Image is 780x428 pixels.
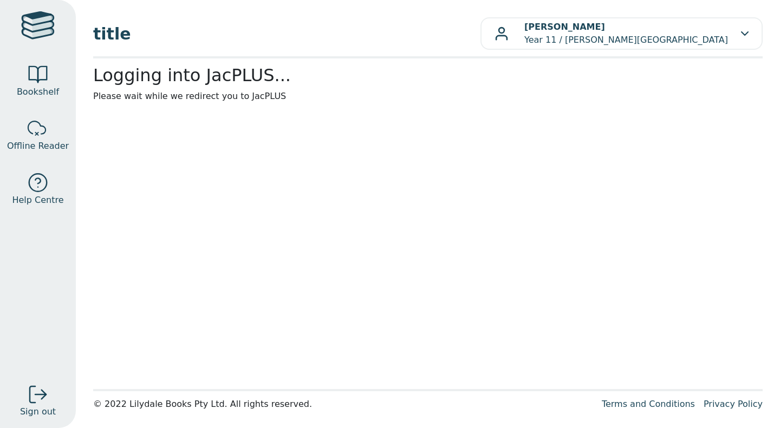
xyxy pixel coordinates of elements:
[524,22,605,32] b: [PERSON_NAME]
[704,399,763,409] a: Privacy Policy
[93,398,593,411] div: © 2022 Lilydale Books Pty Ltd. All rights reserved.
[602,399,695,409] a: Terms and Conditions
[93,22,480,46] span: title
[7,140,69,153] span: Offline Reader
[93,65,763,85] h2: Logging into JacPLUS...
[93,90,763,103] p: Please wait while we redirect you to JacPLUS
[12,194,63,207] span: Help Centre
[17,85,59,98] span: Bookshelf
[524,21,728,47] p: Year 11 / [PERSON_NAME][GEOGRAPHIC_DATA]
[20,405,56,418] span: Sign out
[480,17,763,50] button: [PERSON_NAME]Year 11 / [PERSON_NAME][GEOGRAPHIC_DATA]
